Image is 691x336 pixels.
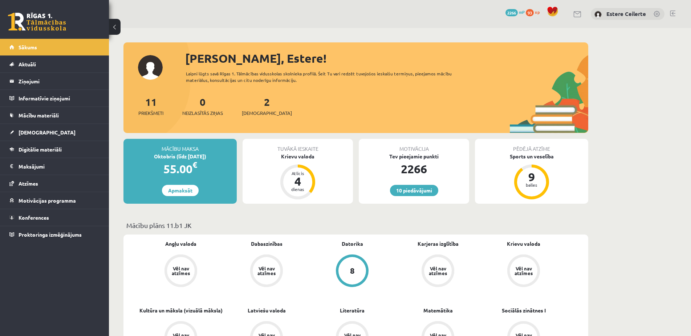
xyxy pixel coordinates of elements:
div: 9 [521,171,542,183]
div: Vēl nav atzīmes [513,266,534,275]
span: Priekšmeti [138,109,163,117]
a: Mācību materiāli [9,107,100,124]
a: Dabaszinības [251,240,283,248]
a: Aktuāli [9,56,100,72]
span: 2266 [505,9,518,16]
div: 2266 [359,160,469,178]
div: 55.00 [123,160,237,178]
a: Vēl nav atzīmes [395,254,481,289]
div: [PERSON_NAME], Estere! [185,50,588,67]
a: Motivācijas programma [9,192,100,209]
div: Tuvākā ieskaite [243,139,353,153]
span: [DEMOGRAPHIC_DATA] [19,129,76,136]
a: Literatūra [340,307,365,314]
span: Neizlasītās ziņas [182,109,223,117]
span: € [192,159,197,170]
div: Mācību maksa [123,139,237,153]
a: Datorika [342,240,363,248]
a: 11Priekšmeti [138,95,163,117]
span: Aktuāli [19,61,36,67]
a: Angļu valoda [165,240,196,248]
div: Pēdējā atzīme [475,139,588,153]
img: Estere Ceilerte [594,11,602,18]
a: Vēl nav atzīmes [138,254,224,289]
div: balles [521,183,542,187]
a: 0Neizlasītās ziņas [182,95,223,117]
div: Sports un veselība [475,153,588,160]
a: 2266 mP [505,9,525,15]
div: Tev pieejamie punkti [359,153,469,160]
a: [DEMOGRAPHIC_DATA] [9,124,100,141]
div: Oktobris (līdz [DATE]) [123,153,237,160]
a: 10 piedāvājumi [390,185,438,196]
a: Sociālās zinātnes I [502,307,546,314]
a: 2[DEMOGRAPHIC_DATA] [242,95,292,117]
a: Krievu valoda Atlicis 4 dienas [243,153,353,200]
div: Vēl nav atzīmes [256,266,277,275]
span: xp [535,9,540,15]
a: Atzīmes [9,175,100,192]
div: 8 [350,267,355,275]
span: Konferences [19,214,49,221]
a: Proktoringa izmēģinājums [9,226,100,243]
div: Vēl nav atzīmes [171,266,191,275]
div: Krievu valoda [243,153,353,160]
div: Laipni lūgts savā Rīgas 1. Tālmācības vidusskolas skolnieka profilā. Šeit Tu vari redzēt tuvojošo... [186,70,465,83]
span: Proktoringa izmēģinājums [19,231,82,238]
span: mP [519,9,525,15]
a: Vēl nav atzīmes [224,254,309,289]
a: 93 xp [526,9,543,15]
a: 8 [309,254,395,289]
span: Mācību materiāli [19,112,59,119]
span: [DEMOGRAPHIC_DATA] [242,109,292,117]
span: Atzīmes [19,180,38,187]
legend: Informatīvie ziņojumi [19,90,100,107]
div: Motivācija [359,139,469,153]
a: Karjeras izglītība [418,240,459,248]
div: 4 [287,175,309,187]
a: Estere Ceilerte [606,10,646,17]
legend: Maksājumi [19,158,100,175]
div: Vēl nav atzīmes [428,266,448,275]
a: Rīgas 1. Tālmācības vidusskola [8,13,66,31]
a: Kultūra un māksla (vizuālā māksla) [139,307,223,314]
a: Latviešu valoda [248,307,286,314]
span: Motivācijas programma [19,197,76,204]
a: Sports un veselība 9 balles [475,153,588,200]
span: 93 [526,9,534,16]
a: Sākums [9,39,100,55]
a: Matemātika [423,307,453,314]
a: Krievu valoda [507,240,540,248]
a: Ziņojumi [9,73,100,90]
div: Atlicis [287,171,309,175]
a: Apmaksāt [162,185,199,196]
span: Digitālie materiāli [19,146,62,153]
p: Mācību plāns 11.b1 JK [126,220,585,230]
a: Konferences [9,209,100,226]
a: Vēl nav atzīmes [481,254,566,289]
a: Informatīvie ziņojumi [9,90,100,107]
a: Digitālie materiāli [9,141,100,158]
a: Maksājumi [9,158,100,175]
span: Sākums [19,44,37,50]
legend: Ziņojumi [19,73,100,90]
div: dienas [287,187,309,191]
